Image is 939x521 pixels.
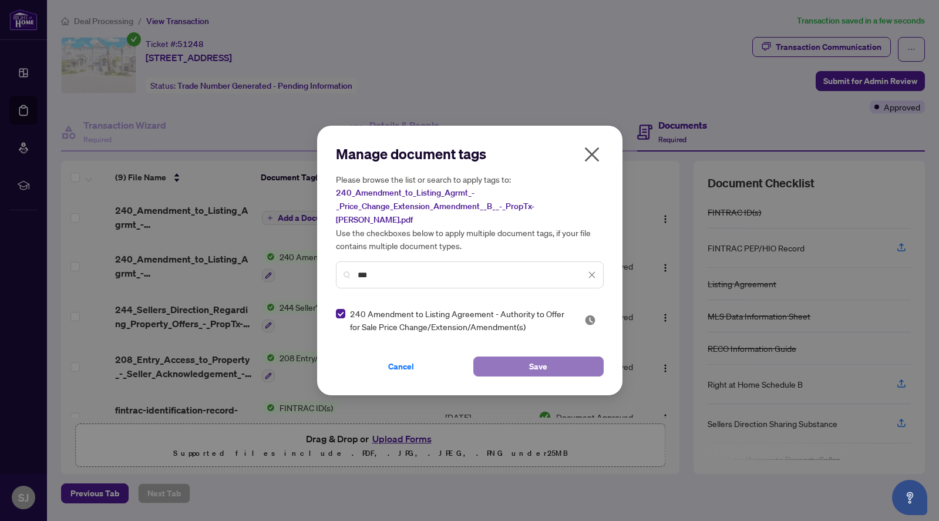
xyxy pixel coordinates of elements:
img: status [584,314,596,326]
button: Cancel [336,357,466,377]
span: close [588,271,596,279]
span: 240_Amendment_to_Listing_Agrmt_-_Price_Change_Extension_Amendment__B__-_PropTx-[PERSON_NAME].pdf [336,187,534,225]
span: Save [529,357,547,376]
span: Cancel [388,357,414,376]
span: Pending Review [584,314,596,326]
h2: Manage document tags [336,144,604,163]
button: Save [473,357,604,377]
button: Open asap [892,480,927,515]
span: close [583,145,601,164]
span: 240 Amendment to Listing Agreement - Authority to Offer for Sale Price Change/Extension/Amendment(s) [350,307,570,333]
h5: Please browse the list or search to apply tags to: Use the checkboxes below to apply multiple doc... [336,173,604,252]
